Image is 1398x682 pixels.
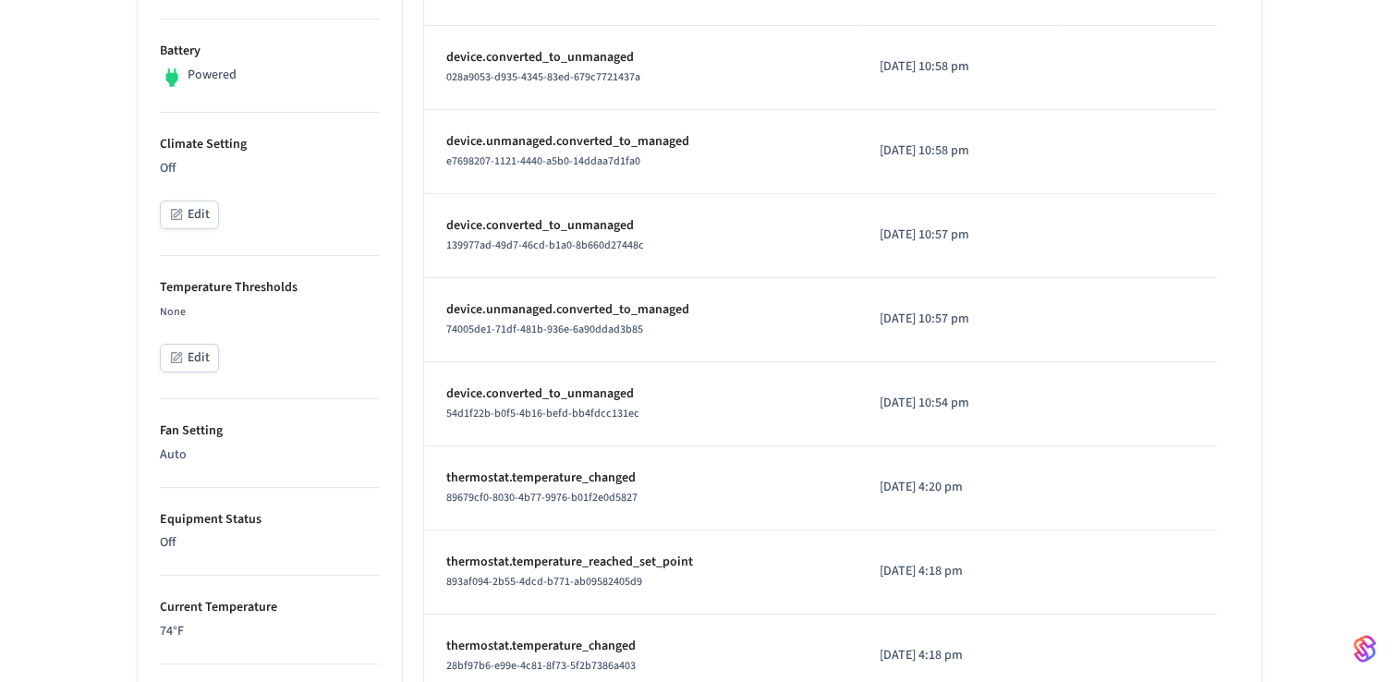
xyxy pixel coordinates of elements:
[160,201,219,229] button: Edit
[160,159,380,178] p: Off
[880,562,1035,581] p: [DATE] 4:18 pm
[880,478,1035,497] p: [DATE] 4:20 pm
[160,622,380,641] p: 74°F
[880,141,1035,161] p: [DATE] 10:58 pm
[160,278,380,298] p: Temperature Thresholds
[446,553,835,572] p: thermostat.temperature_reached_set_point
[446,237,644,253] span: 139977ad-49d7-46cd-b1a0-8b660d27448c
[446,69,640,85] span: 028a9053-d935-4345-83ed-679c7721437a
[880,310,1035,329] p: [DATE] 10:57 pm
[446,216,835,236] p: device.converted_to_unmanaged
[160,421,380,441] p: Fan Setting
[446,637,835,656] p: thermostat.temperature_changed
[880,57,1035,77] p: [DATE] 10:58 pm
[446,406,639,421] span: 54d1f22b-b0f5-4b16-befd-bb4fdcc131ec
[446,153,640,169] span: e7698207-1121-4440-a5b0-14ddaa7d1fa0
[160,42,380,61] p: Battery
[446,48,835,67] p: device.converted_to_unmanaged
[160,598,380,617] p: Current Temperature
[446,490,638,505] span: 89679cf0-8030-4b77-9976-b01f2e0d5827
[446,384,835,404] p: device.converted_to_unmanaged
[880,225,1035,245] p: [DATE] 10:57 pm
[1354,634,1376,664] img: SeamLogoGradient.69752ec5.svg
[160,344,219,372] button: Edit
[160,135,380,154] p: Climate Setting
[446,300,835,320] p: device.unmanaged.converted_to_managed
[188,66,237,85] p: Powered
[160,445,380,465] p: Auto
[160,304,186,320] span: None
[880,394,1035,413] p: [DATE] 10:54 pm
[446,658,636,674] span: 28bf97b6-e99e-4c81-8f73-5f2b7386a403
[160,510,380,530] p: Equipment Status
[446,132,835,152] p: device.unmanaged.converted_to_managed
[880,646,1035,665] p: [DATE] 4:18 pm
[446,574,642,590] span: 893af094-2b55-4dcd-b771-ab09582405d9
[446,469,835,488] p: thermostat.temperature_changed
[446,322,643,337] span: 74005de1-71df-481b-936e-6a90ddad3b85
[160,533,380,553] p: Off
